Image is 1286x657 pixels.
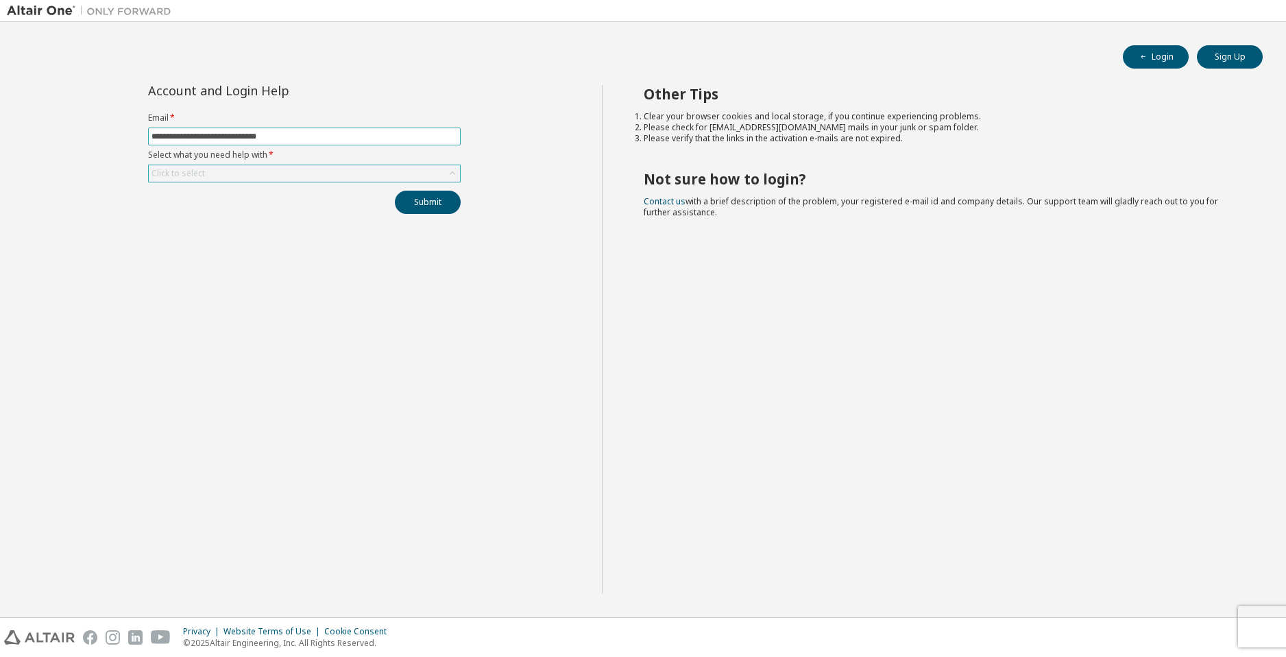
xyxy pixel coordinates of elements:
div: Click to select [151,168,205,179]
li: Please verify that the links in the activation e-mails are not expired. [644,133,1239,144]
img: youtube.svg [151,630,171,645]
div: Website Terms of Use [223,626,324,637]
label: Select what you need help with [148,150,461,160]
div: Privacy [183,626,223,637]
button: Login [1123,45,1189,69]
p: © 2025 Altair Engineering, Inc. All Rights Reserved. [183,637,395,649]
img: altair_logo.svg [4,630,75,645]
img: linkedin.svg [128,630,143,645]
span: with a brief description of the problem, your registered e-mail id and company details. Our suppo... [644,195,1218,218]
button: Submit [395,191,461,214]
li: Clear your browser cookies and local storage, if you continue experiencing problems. [644,111,1239,122]
h2: Other Tips [644,85,1239,103]
div: Click to select [149,165,460,182]
a: Contact us [644,195,686,207]
img: instagram.svg [106,630,120,645]
button: Sign Up [1197,45,1263,69]
label: Email [148,112,461,123]
div: Cookie Consent [324,626,395,637]
h2: Not sure how to login? [644,170,1239,188]
img: Altair One [7,4,178,18]
li: Please check for [EMAIL_ADDRESS][DOMAIN_NAME] mails in your junk or spam folder. [644,122,1239,133]
img: facebook.svg [83,630,97,645]
div: Account and Login Help [148,85,398,96]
